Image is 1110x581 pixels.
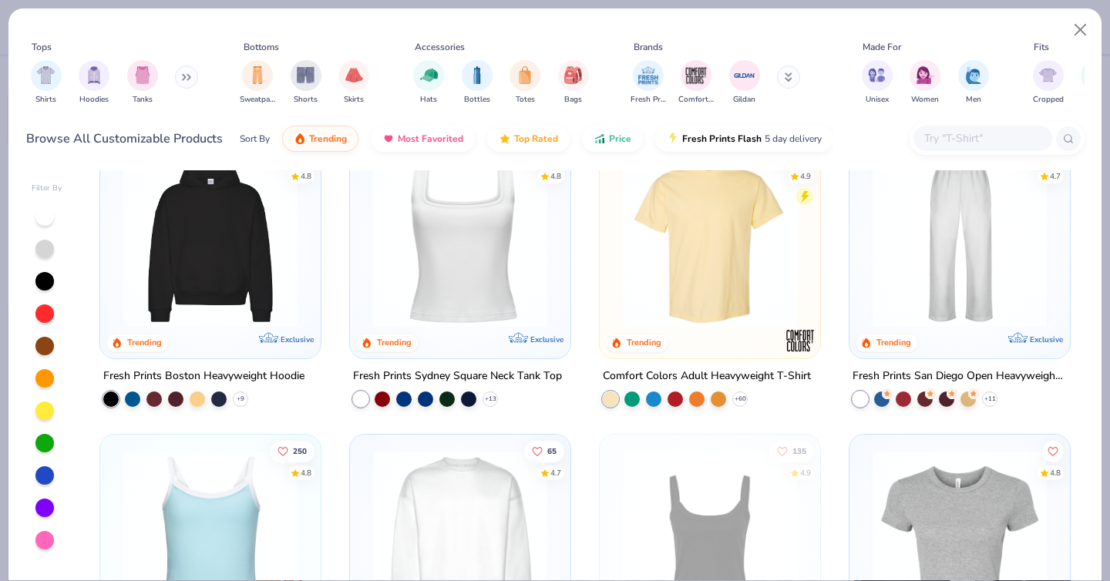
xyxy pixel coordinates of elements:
img: Shorts Image [297,66,314,84]
span: + 60 [734,394,745,403]
button: Fresh Prints Flash5 day delivery [655,126,833,152]
img: Bags Image [564,66,581,84]
div: filter for Tanks [127,60,158,106]
img: Cropped Image [1039,66,1057,84]
button: filter button [31,60,62,106]
img: TopRated.gif [499,133,511,145]
button: filter button [462,60,493,106]
div: filter for Unisex [862,60,893,106]
div: filter for Bags [558,60,589,106]
span: Men [966,94,981,106]
span: Fresh Prints Flash [682,133,762,145]
div: Browse All Customizable Products [26,129,223,148]
span: Hoodies [79,94,109,106]
img: Bottles Image [469,66,486,84]
button: filter button [631,60,666,106]
div: filter for Sweatpants [240,60,275,106]
button: filter button [1033,60,1064,106]
div: 4.9 [800,170,811,182]
img: 94a2aa95-cd2b-4983-969b-ecd512716e9a [365,153,555,327]
div: filter for Hoodies [79,60,109,106]
img: 91acfc32-fd48-4d6b-bdad-a4c1a30ac3fc [116,153,305,327]
div: 4.8 [550,170,561,182]
button: filter button [729,60,760,106]
span: Tanks [133,94,153,106]
button: filter button [510,60,540,106]
img: flash.gif [667,133,679,145]
span: 250 [294,447,308,455]
img: df5250ff-6f61-4206-a12c-24931b20f13c [865,153,1054,327]
span: Exclusive [530,334,563,344]
span: Shirts [35,94,56,106]
div: 4.7 [550,467,561,479]
img: Totes Image [516,66,533,84]
button: Like [769,440,814,462]
span: Trending [309,133,347,145]
span: Shorts [294,94,318,106]
div: filter for Shirts [31,60,62,106]
div: Tops [32,40,52,54]
img: Gildan Image [733,64,756,87]
span: 5 day delivery [765,130,822,148]
div: filter for Men [958,60,989,106]
span: Exclusive [281,334,314,344]
span: + 11 [984,394,995,403]
img: Sweatpants Image [249,66,266,84]
img: e55d29c3-c55d-459c-bfd9-9b1c499ab3c6 [804,153,994,327]
div: 4.8 [1050,467,1061,479]
div: Fresh Prints Boston Heavyweight Hoodie [103,366,304,385]
img: Comfort Colors logo [785,324,816,355]
button: Like [271,440,315,462]
button: filter button [413,60,444,106]
span: Fresh Prints [631,94,666,106]
div: Made For [863,40,901,54]
button: Like [1042,440,1064,462]
span: 135 [792,447,806,455]
img: Fresh Prints Image [637,64,660,87]
button: Price [582,126,643,152]
button: filter button [127,60,158,106]
button: Trending [282,126,358,152]
div: Accessories [415,40,465,54]
span: Top Rated [514,133,558,145]
button: Close [1066,15,1095,45]
div: filter for Skirts [338,60,369,106]
img: Hoodies Image [86,66,103,84]
button: filter button [338,60,369,106]
div: 4.9 [800,467,811,479]
span: Totes [516,94,535,106]
div: filter for Bottles [462,60,493,106]
span: Exclusive [1029,334,1062,344]
div: filter for Shorts [291,60,321,106]
img: 029b8af0-80e6-406f-9fdc-fdf898547912 [615,153,805,327]
img: Hats Image [420,66,438,84]
div: Fits [1034,40,1049,54]
img: Unisex Image [868,66,886,84]
div: Sort By [240,132,270,146]
span: Hats [420,94,437,106]
span: Most Favorited [398,133,463,145]
div: filter for Gildan [729,60,760,106]
div: Comfort Colors Adult Heavyweight T-Shirt [603,366,811,385]
span: + 9 [237,394,244,403]
span: Cropped [1033,94,1064,106]
div: filter for Comfort Colors [678,60,714,106]
img: Tanks Image [134,66,151,84]
div: Fresh Prints Sydney Square Neck Tank Top [353,366,562,385]
div: 4.7 [1050,170,1061,182]
img: Comfort Colors Image [684,64,708,87]
div: 4.8 [301,467,312,479]
button: Top Rated [487,126,570,152]
button: filter button [862,60,893,106]
span: Women [911,94,939,106]
button: Like [524,440,564,462]
img: trending.gif [294,133,306,145]
button: filter button [678,60,714,106]
button: filter button [291,60,321,106]
button: filter button [240,60,275,106]
span: Bags [564,94,582,106]
span: Unisex [866,94,889,106]
img: 63ed7c8a-03b3-4701-9f69-be4b1adc9c5f [555,153,745,327]
img: most_fav.gif [382,133,395,145]
span: Skirts [344,94,364,106]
